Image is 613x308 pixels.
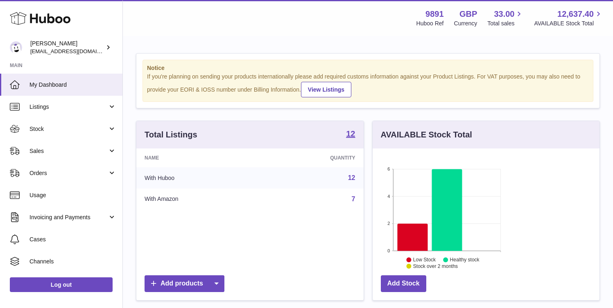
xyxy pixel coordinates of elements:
[30,48,120,54] span: [EMAIL_ADDRESS][DOMAIN_NAME]
[136,148,260,167] th: Name
[534,20,603,27] span: AVAILABLE Stock Total
[136,189,260,210] td: With Amazon
[29,81,116,89] span: My Dashboard
[136,167,260,189] td: With Huboo
[29,258,116,265] span: Channels
[147,64,589,72] strong: Notice
[260,148,363,167] th: Quantity
[487,20,524,27] span: Total sales
[10,41,22,54] img: ro@thebitterclub.co.uk
[387,248,390,253] text: 0
[534,9,603,27] a: 12,637.40 AVAILABLE Stock Total
[348,174,355,181] a: 12
[459,9,477,20] strong: GBP
[557,9,594,20] span: 12,637.40
[346,130,355,138] strong: 12
[416,20,444,27] div: Huboo Ref
[387,221,390,226] text: 2
[30,40,104,55] div: [PERSON_NAME]
[387,166,390,171] text: 6
[145,275,224,292] a: Add products
[29,236,116,243] span: Cases
[450,257,480,263] text: Healthy stock
[145,129,197,140] h3: Total Listings
[413,257,436,263] text: Low Stock
[494,9,514,20] span: 33.00
[29,125,108,133] span: Stock
[29,214,108,221] span: Invoicing and Payments
[29,147,108,155] span: Sales
[381,129,472,140] h3: AVAILABLE Stock Total
[29,169,108,177] span: Orders
[346,130,355,139] a: 12
[413,263,457,269] text: Stock over 2 months
[425,9,444,20] strong: 9891
[387,194,390,199] text: 4
[147,73,589,97] div: If you're planning on sending your products internationally please add required customs informati...
[352,196,355,202] a: 7
[301,82,351,97] a: View Listings
[29,103,108,111] span: Listings
[487,9,524,27] a: 33.00 Total sales
[10,277,113,292] a: Log out
[29,191,116,199] span: Usage
[454,20,477,27] div: Currency
[381,275,426,292] a: Add Stock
